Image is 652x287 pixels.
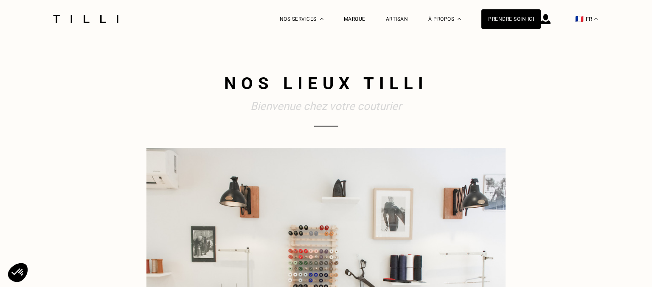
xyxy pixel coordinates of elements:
[386,16,408,22] a: Artisan
[458,18,461,20] img: Menu déroulant à propos
[50,15,121,23] img: Logo du service de couturière Tilli
[541,14,551,24] img: icône connexion
[594,18,598,20] img: menu déroulant
[344,16,365,22] a: Marque
[575,15,584,23] span: 🇫🇷
[320,18,323,20] img: Menu déroulant
[146,72,506,95] h1: Nos lieux Tilli
[481,9,541,29] a: Prendre soin ici
[146,99,506,113] h2: Bienvenue chez votre couturier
